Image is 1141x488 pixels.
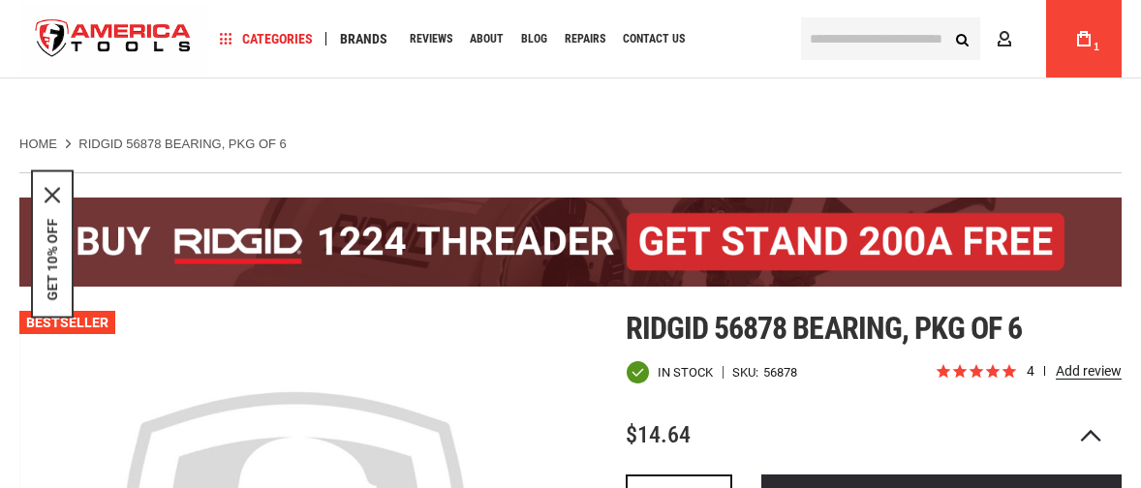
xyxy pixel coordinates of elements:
a: store logo [19,3,207,76]
span: 4 reviews [1027,363,1122,379]
svg: close icon [45,188,60,203]
span: Repairs [565,33,605,45]
a: Brands [331,26,396,52]
span: Brands [340,32,387,46]
button: Search [943,20,980,57]
a: Reviews [401,26,461,52]
a: Categories [211,26,322,52]
span: About [470,33,504,45]
a: Contact Us [614,26,694,52]
button: Close [45,188,60,203]
span: Blog [521,33,547,45]
div: 56878 [763,366,797,379]
span: Ridgid 56878 bearing, pkg of 6 [626,310,1022,347]
iframe: LiveChat chat widget [869,427,1141,488]
img: America Tools [19,3,207,76]
span: 1 [1094,42,1099,52]
span: $14.64 [626,421,691,448]
span: Reviews [410,33,452,45]
span: Rated 5.0 out of 5 stars 4 reviews [935,361,1122,382]
div: Availability [626,360,713,384]
a: Repairs [556,26,614,52]
a: About [461,26,512,52]
span: In stock [658,366,713,379]
span: Contact Us [623,33,685,45]
a: Blog [512,26,556,52]
button: GET 10% OFF [45,219,60,301]
strong: SKU [732,366,763,379]
span: reviews [1044,366,1045,376]
span: Categories [220,32,313,46]
img: BOGO: Buy the RIDGID® 1224 Threader (26092), get the 92467 200A Stand FREE! [19,198,1122,287]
